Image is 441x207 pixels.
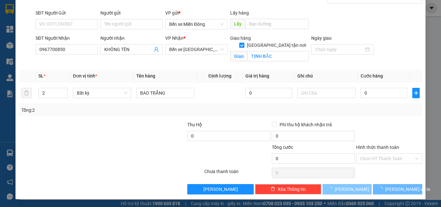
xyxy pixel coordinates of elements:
span: Giá trị hàng [245,73,269,78]
button: [PERSON_NAME] [187,184,253,194]
button: [PERSON_NAME] [323,184,372,194]
li: Rạng Đông Buslines [3,3,94,27]
span: Xóa Thông tin [278,186,306,193]
span: Đơn vị tính [73,73,97,78]
span: [PERSON_NAME] và In [385,186,430,193]
input: Dọc đường [245,19,309,29]
span: Giao [230,51,247,61]
button: delete [21,88,32,98]
div: Tổng: 2 [21,107,171,114]
span: Lấy hàng [230,10,249,16]
div: SĐT Người Gửi [36,9,98,16]
span: loading [378,187,385,191]
span: plus [413,90,419,96]
input: Ngày giao [315,46,364,53]
li: VP Bến xe Miền Đông [3,35,45,49]
span: [PERSON_NAME] [203,186,238,193]
span: SL [38,73,44,78]
span: [GEOGRAPHIC_DATA] tận nơi [244,42,309,49]
span: Bến xe Quảng Ngãi [169,45,224,54]
span: Tên hàng [136,73,155,78]
span: Tổng cước [272,145,293,150]
li: VP Bến xe [GEOGRAPHIC_DATA] [45,35,86,56]
input: Giao tận nơi [247,51,309,61]
span: delete [271,187,275,192]
button: plus [412,88,420,98]
span: Phí thu hộ khách nhận trả [277,121,334,128]
div: Người nhận [100,35,163,42]
input: Ghi Chú [297,88,355,98]
th: Ghi chú [295,70,358,82]
span: VP Nhận [165,36,183,41]
div: SĐT Người Nhận [36,35,98,42]
div: VP gửi [165,9,228,16]
label: Hình thức thanh toán [356,145,399,150]
span: Cước hàng [361,73,383,78]
button: deleteXóa Thông tin [255,184,321,194]
span: Bất kỳ [77,88,127,98]
span: loading [328,187,335,191]
div: Chưa thanh toán [204,168,271,179]
label: Ngày giao [311,36,332,41]
span: Thu Hộ [187,122,202,127]
span: Giao hàng [230,36,251,41]
button: [PERSON_NAME] và In [373,184,422,194]
input: 0 [245,88,292,98]
span: Bến xe Miền Đông [169,19,224,29]
span: [PERSON_NAME] [335,186,369,193]
input: VD: Bàn, Ghế [136,88,194,98]
span: Lấy [230,19,245,29]
span: Định lượng [208,73,231,78]
div: Người gửi [100,9,163,16]
span: user-add [154,47,159,52]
